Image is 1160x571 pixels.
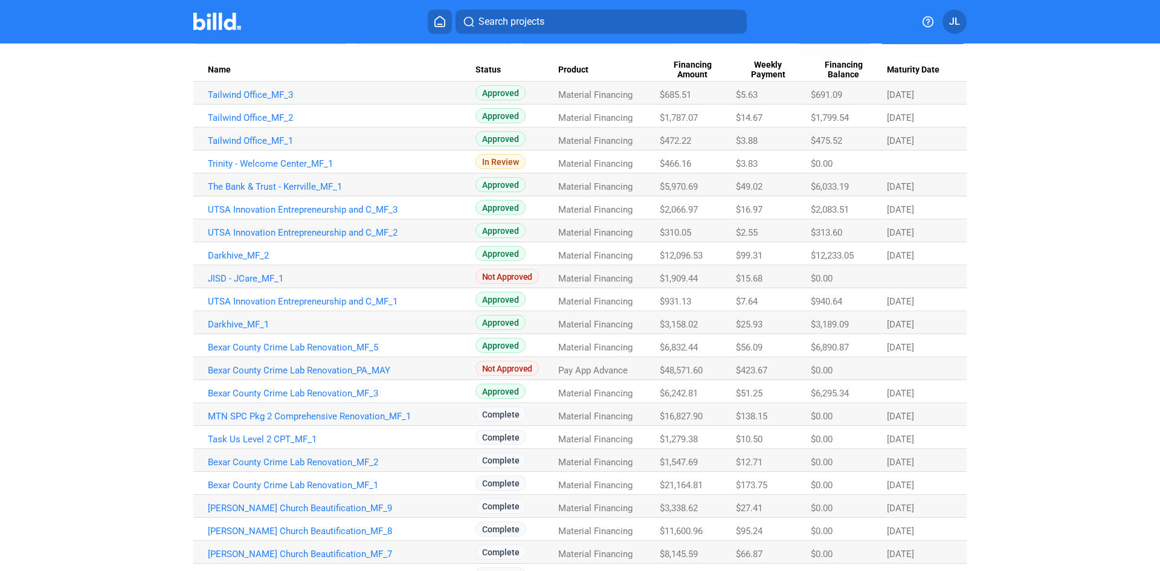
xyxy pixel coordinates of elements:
[736,526,762,537] span: $95.24
[475,407,526,422] span: Complete
[558,526,633,537] span: Material Financing
[660,411,703,422] span: $16,827.90
[887,457,914,468] span: [DATE]
[478,15,544,29] span: Search projects
[208,319,475,330] a: Darkhive_MF_1
[736,89,758,100] span: $5.63
[475,108,526,123] span: Approved
[660,342,698,353] span: $6,832.44
[811,342,849,353] span: $6,890.87
[558,480,633,491] span: Material Financing
[660,365,703,376] span: $48,571.60
[558,388,633,399] span: Material Financing
[811,480,833,491] span: $0.00
[811,411,833,422] span: $0.00
[736,365,767,376] span: $423.67
[811,434,833,445] span: $0.00
[811,549,833,560] span: $0.00
[558,273,633,284] span: Material Financing
[208,250,475,261] a: Darkhive_MF_2
[887,434,914,445] span: [DATE]
[736,227,758,238] span: $2.55
[208,388,475,399] a: Bexar County Crime Lab Renovation_MF_3
[558,503,633,514] span: Material Financing
[660,227,691,238] span: $310.05
[558,204,633,215] span: Material Financing
[558,365,628,376] span: Pay App Advance
[887,65,939,76] span: Maturity Date
[736,135,758,146] span: $3.88
[208,503,475,514] a: [PERSON_NAME] Church Beautification_MF_9
[558,411,633,422] span: Material Financing
[558,227,633,238] span: Material Financing
[811,181,849,192] span: $6,033.19
[660,480,703,491] span: $21,164.81
[660,457,698,468] span: $1,547.69
[558,296,633,307] span: Material Financing
[887,319,914,330] span: [DATE]
[475,85,526,100] span: Approved
[475,177,526,192] span: Approved
[475,131,526,146] span: Approved
[475,223,526,238] span: Approved
[660,319,698,330] span: $3,158.02
[558,65,588,76] span: Product
[736,250,762,261] span: $99.31
[660,181,698,192] span: $5,970.69
[736,60,811,80] div: Weekly Payment
[475,521,526,537] span: Complete
[208,65,231,76] span: Name
[456,10,747,34] button: Search projects
[887,135,914,146] span: [DATE]
[736,434,762,445] span: $10.50
[811,60,887,80] div: Financing Balance
[811,135,842,146] span: $475.52
[660,204,698,215] span: $2,066.97
[811,365,833,376] span: $0.00
[558,457,633,468] span: Material Financing
[887,411,914,422] span: [DATE]
[660,296,691,307] span: $931.13
[887,112,914,123] span: [DATE]
[208,135,475,146] a: Tailwind Office_MF_1
[736,457,762,468] span: $12.71
[736,480,767,491] span: $173.75
[558,342,633,353] span: Material Financing
[887,388,914,399] span: [DATE]
[660,89,691,100] span: $685.51
[558,65,660,76] div: Product
[660,60,725,80] span: Financing Amount
[660,250,703,261] span: $12,096.53
[736,273,762,284] span: $15.68
[475,361,539,376] span: Not Approved
[475,200,526,215] span: Approved
[475,246,526,261] span: Approved
[193,13,241,30] img: Billd Company Logo
[887,227,914,238] span: [DATE]
[660,549,698,560] span: $8,145.59
[811,503,833,514] span: $0.00
[208,526,475,537] a: [PERSON_NAME] Church Beautification_MF_8
[660,60,736,80] div: Financing Amount
[208,434,475,445] a: Task Us Level 2 CPT_MF_1
[475,65,558,76] div: Status
[887,89,914,100] span: [DATE]
[208,365,475,376] a: Bexar County Crime Lab Renovation_PA_MAY
[475,154,526,169] span: In Review
[887,480,914,491] span: [DATE]
[736,342,762,353] span: $56.09
[475,65,501,76] span: Status
[942,10,967,34] button: JL
[736,60,800,80] span: Weekly Payment
[208,158,475,169] a: Trinity - Welcome Center_MF_1
[558,250,633,261] span: Material Financing
[208,112,475,123] a: Tailwind Office_MF_2
[811,250,854,261] span: $12,233.05
[660,526,703,537] span: $11,600.96
[660,503,698,514] span: $3,338.62
[660,112,698,123] span: $1,787.07
[811,296,842,307] span: $940.64
[660,434,698,445] span: $1,279.38
[887,65,952,76] div: Maturity Date
[558,158,633,169] span: Material Financing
